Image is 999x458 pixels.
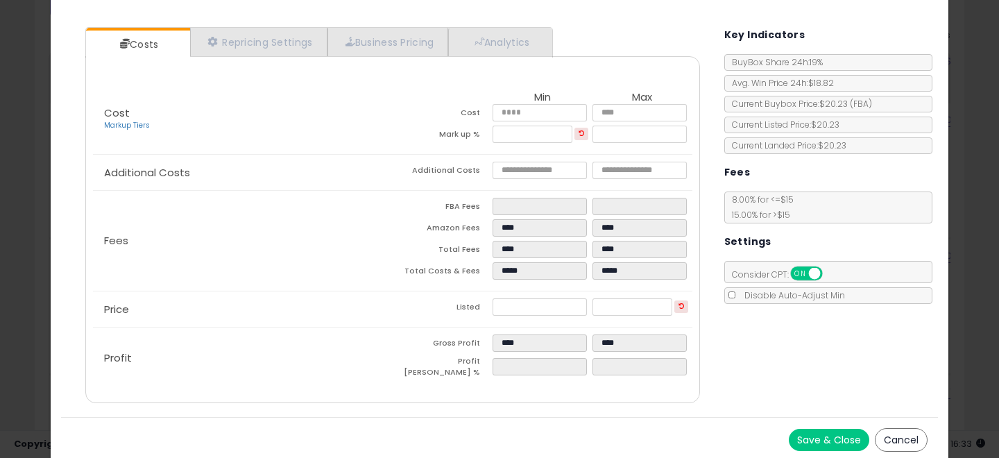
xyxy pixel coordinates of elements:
td: Amazon Fees [393,219,493,241]
p: Fees [93,235,393,246]
a: Business Pricing [327,28,449,56]
td: Mark up % [393,126,493,147]
span: OFF [820,268,842,280]
h5: Fees [724,164,751,181]
td: Profit [PERSON_NAME] % [393,356,493,382]
td: Total Fees [393,241,493,262]
span: Current Landed Price: $20.23 [725,139,846,151]
td: Additional Costs [393,162,493,183]
span: 15.00 % for > $15 [725,209,790,221]
span: ON [792,268,809,280]
td: FBA Fees [393,198,493,219]
h5: Key Indicators [724,26,805,44]
td: Listed [393,298,493,320]
span: Avg. Win Price 24h: $18.82 [725,77,834,89]
button: Save & Close [789,429,869,451]
span: BuyBox Share 24h: 19% [725,56,823,68]
span: ( FBA ) [850,98,872,110]
th: Min [493,92,592,104]
span: Current Buybox Price: [725,98,872,110]
th: Max [592,92,692,104]
span: Current Listed Price: $20.23 [725,119,839,130]
td: Cost [393,104,493,126]
span: $20.23 [819,98,872,110]
td: Gross Profit [393,334,493,356]
a: Costs [86,31,189,58]
p: Profit [93,353,393,364]
p: Additional Costs [93,167,393,178]
h5: Settings [724,233,771,251]
td: Total Costs & Fees [393,262,493,284]
a: Markup Tiers [104,120,150,130]
a: Repricing Settings [190,28,327,56]
span: 8.00 % for <= $15 [725,194,794,221]
p: Price [93,304,393,315]
span: Disable Auto-Adjust Min [737,289,845,301]
span: Consider CPT: [725,269,841,280]
button: Cancel [875,428,928,452]
a: Analytics [448,28,551,56]
p: Cost [93,108,393,131]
